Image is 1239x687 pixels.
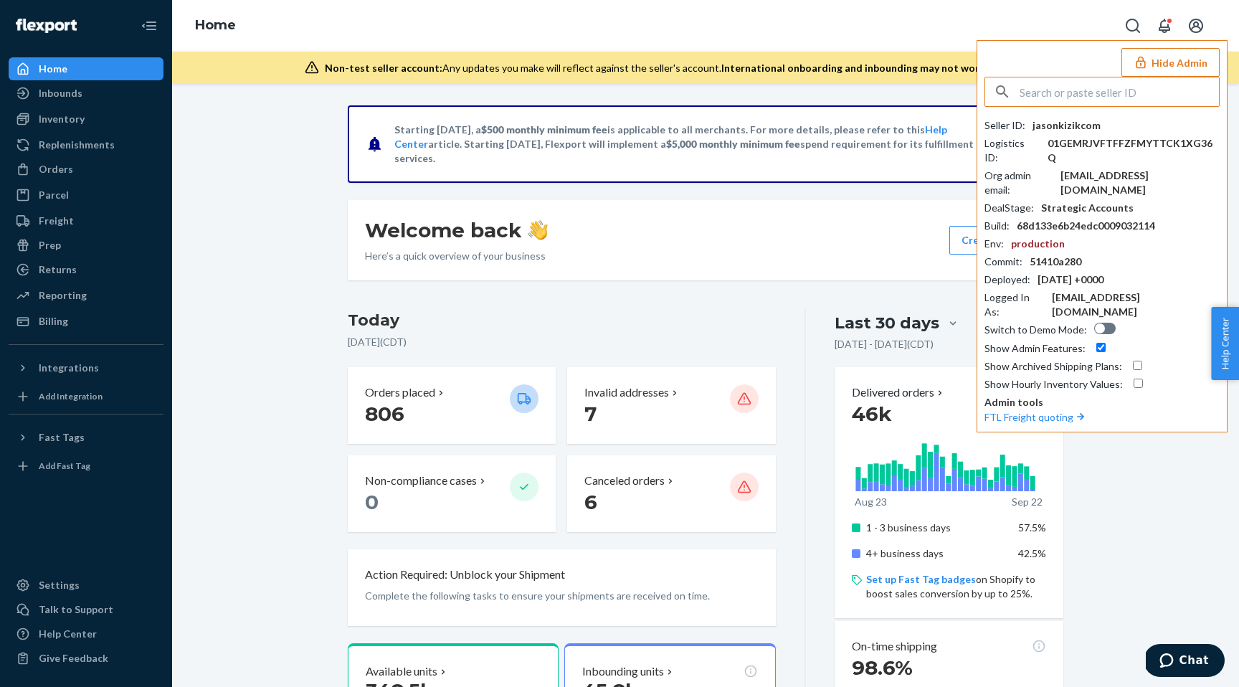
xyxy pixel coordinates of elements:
a: Freight [9,209,163,232]
button: Integrations [9,356,163,379]
div: Integrations [39,361,99,375]
div: Inventory [39,112,85,126]
input: Search or paste seller ID [1020,77,1219,106]
p: Inbounding units [582,663,664,680]
div: Add Fast Tag [39,460,90,472]
p: Orders placed [365,384,435,401]
p: on Shopify to boost sales conversion by up to 25%. [866,572,1046,601]
h1: Welcome back [365,217,548,243]
p: [DATE] ( CDT ) [348,335,776,349]
a: Set up Fast Tag badges [866,573,976,585]
div: Give Feedback [39,651,108,665]
a: Add Integration [9,385,163,408]
div: Orders [39,162,73,176]
div: [EMAIL_ADDRESS][DOMAIN_NAME] [1052,290,1220,319]
div: Logistics ID : [984,136,1040,165]
a: Replenishments [9,133,163,156]
div: Strategic Accounts [1041,201,1134,215]
button: Delivered orders [852,384,946,401]
p: Aug 23 [855,495,887,509]
a: FTL Freight quoting [984,411,1088,423]
p: [DATE] - [DATE] ( CDT ) [835,337,934,351]
div: 68d133e6b24edc0009032114 [1017,219,1155,233]
a: Settings [9,574,163,597]
button: Open Search Box [1119,11,1147,40]
div: Org admin email : [984,169,1053,197]
button: Close Navigation [135,11,163,40]
img: hand-wave emoji [528,220,548,240]
div: Any updates you make will reflect against the seller's account. [325,61,1093,75]
div: Commit : [984,255,1022,269]
div: Prep [39,238,61,252]
span: $5,000 monthly minimum fee [666,138,800,150]
div: Show Hourly Inventory Values : [984,377,1123,392]
div: Reporting [39,288,87,303]
p: 4+ business days [866,546,1007,561]
a: Returns [9,258,163,281]
button: Invalid addresses 7 [567,367,775,444]
button: Orders placed 806 [348,367,556,444]
div: Switch to Demo Mode : [984,323,1087,337]
button: Open account menu [1182,11,1210,40]
div: Seller ID : [984,118,1025,133]
a: Billing [9,310,163,333]
div: Help Center [39,627,97,641]
div: 51410a280 [1030,255,1081,269]
div: Parcel [39,188,69,202]
span: 98.6% [852,655,913,680]
button: Hide Admin [1121,48,1220,77]
p: Complete the following tasks to ensure your shipments are received on time. [365,589,759,603]
div: production [1011,237,1065,251]
p: Invalid addresses [584,384,669,401]
div: Replenishments [39,138,115,152]
p: Sep 22 [1012,495,1043,509]
p: On-time shipping [852,638,937,655]
div: Settings [39,578,80,592]
button: Talk to Support [9,598,163,621]
div: jasonkizikcom [1032,118,1101,133]
span: $500 monthly minimum fee [481,123,607,136]
button: Give Feedback [9,647,163,670]
a: Inventory [9,108,163,131]
div: Inbounds [39,86,82,100]
p: Action Required: Unblock your Shipment [365,567,565,583]
p: Starting [DATE], a is applicable to all merchants. For more details, please refer to this article... [394,123,1015,166]
div: Freight [39,214,74,228]
button: Canceled orders 6 [567,455,775,532]
div: [EMAIL_ADDRESS][DOMAIN_NAME] [1060,169,1220,197]
div: Fast Tags [39,430,85,445]
div: Talk to Support [39,602,113,617]
p: Available units [366,663,437,680]
div: Build : [984,219,1010,233]
span: 6 [584,490,597,514]
p: Here’s a quick overview of your business [365,249,548,263]
span: 42.5% [1018,547,1046,559]
button: Non-compliance cases 0 [348,455,556,532]
span: 0 [365,490,379,514]
button: Help Center [1211,307,1239,380]
div: Returns [39,262,77,277]
h3: Today [348,309,776,332]
div: Home [39,62,67,76]
div: Deployed : [984,273,1030,287]
span: 57.5% [1018,521,1046,534]
span: Non-test seller account: [325,62,442,74]
p: Non-compliance cases [365,473,477,489]
iframe: Opens a widget where you can chat to one of our agents [1146,644,1225,680]
p: 1 - 3 business days [866,521,1007,535]
span: 806 [365,402,404,426]
div: Billing [39,314,68,328]
a: Home [9,57,163,80]
button: Create new [949,226,1046,255]
div: Env : [984,237,1004,251]
div: DealStage : [984,201,1034,215]
a: Home [195,17,236,33]
a: Inbounds [9,82,163,105]
a: Parcel [9,184,163,207]
span: 46k [852,402,892,426]
p: Canceled orders [584,473,665,489]
div: Add Integration [39,390,103,402]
